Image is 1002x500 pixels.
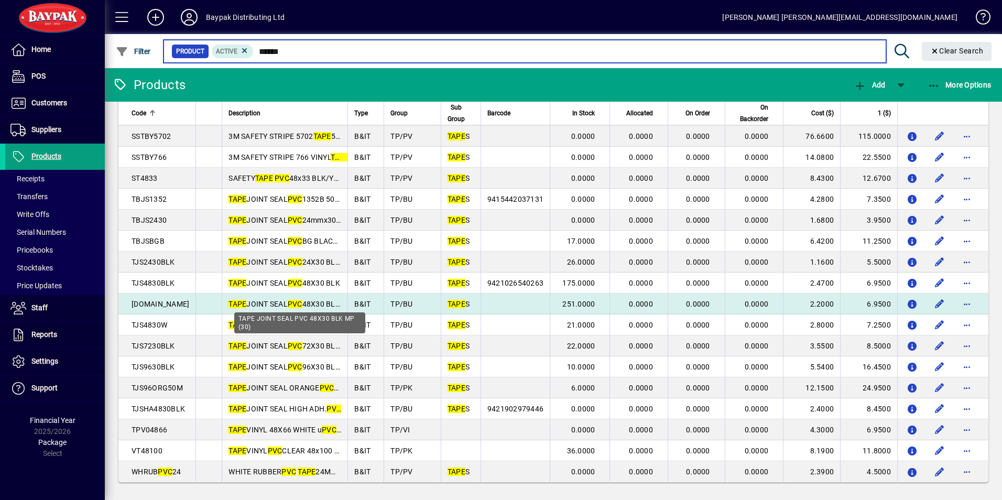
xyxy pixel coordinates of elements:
[674,107,720,119] div: On Order
[851,75,888,94] button: Add
[31,384,58,392] span: Support
[228,342,246,350] em: TAPE
[629,279,653,287] span: 0.0000
[783,314,840,335] td: 2.8000
[931,149,948,166] button: Edit
[176,46,204,57] span: Product
[288,237,302,245] em: PVC
[132,384,183,392] span: TJS96ORG50M
[390,321,412,329] span: TP/BU
[840,231,897,252] td: 11.2500
[448,384,470,392] span: S
[228,132,421,140] span: 3M SAFETY STRIPE 5702 50mmx33m BLK/YLW (24)
[5,322,105,348] a: Reports
[930,47,984,55] span: Clear Search
[132,237,165,245] span: TBJSBGB
[5,277,105,295] a: Price Updates
[783,377,840,398] td: 12.1500
[354,153,371,161] span: B&IT
[487,195,543,203] span: 9415442037131
[320,384,334,392] em: PVC
[629,258,653,266] span: 0.0000
[448,132,470,140] span: S
[275,174,289,182] em: PVC
[288,363,302,371] em: PVC
[925,75,994,94] button: More Options
[686,279,710,287] span: 0.0000
[783,189,840,210] td: 4.2800
[390,342,412,350] span: TP/BU
[354,405,371,413] span: B&IT
[571,216,595,224] span: 0.0000
[354,300,371,308] span: B&IT
[448,321,470,329] span: S
[567,342,595,350] span: 22.0000
[228,300,246,308] em: TAPE
[745,174,769,182] span: 0.0000
[354,237,371,245] span: B&IT
[288,300,302,308] em: PVC
[928,81,992,89] span: More Options
[113,77,186,93] div: Products
[487,279,543,287] span: 9421026540263
[783,335,840,356] td: 3.5500
[840,210,897,231] td: 3.9500
[288,195,302,203] em: PVC
[840,335,897,356] td: 8.5000
[745,216,769,224] span: 0.0000
[390,132,412,140] span: TP/PV
[116,47,151,56] span: Filter
[629,405,653,413] span: 0.0000
[959,296,975,312] button: More options
[390,216,412,224] span: TP/BU
[390,258,412,266] span: TP/BU
[448,195,470,203] span: S
[354,107,368,119] span: Type
[288,216,302,224] em: PVC
[390,279,412,287] span: TP/BU
[448,132,465,140] em: TAPE
[685,107,710,119] span: On Order
[732,102,778,125] div: On Backorder
[448,384,465,392] em: TAPE
[228,237,246,245] em: TAPE
[959,149,975,166] button: More options
[354,195,371,203] span: B&IT
[132,258,175,266] span: TJS2430BLK
[448,258,465,266] em: TAPE
[448,237,470,245] span: S
[132,174,158,182] span: ST4833
[626,107,653,119] span: Allocated
[745,237,769,245] span: 0.0000
[840,126,897,147] td: 115.0000
[228,195,412,203] span: JOINT SEAL 1352B 50mmx30m 3M (36/CTN)
[354,174,371,182] span: B&IT
[686,342,710,350] span: 0.0000
[959,233,975,249] button: More options
[390,107,434,119] div: Group
[448,174,465,182] em: TAPE
[10,281,62,290] span: Price Updates
[686,384,710,392] span: 0.0000
[745,384,769,392] span: 0.0000
[448,279,465,287] em: TAPE
[783,273,840,294] td: 2.4700
[228,279,340,287] span: JOINT SEAL 48X30 BLK
[448,363,465,371] em: TAPE
[487,107,510,119] span: Barcode
[931,233,948,249] button: Edit
[228,405,395,413] span: JOINT SEAL HIGH ADH. 48X30 BLK (60)
[5,63,105,90] a: POS
[448,102,474,125] div: Sub Group
[132,107,189,119] div: Code
[745,300,769,308] span: 0.0000
[228,384,246,392] em: TAPE
[228,384,378,392] span: JOINT SEAL ORANGE 96mm x 50M
[448,321,465,329] em: TAPE
[783,231,840,252] td: 6.4200
[931,463,948,480] button: Edit
[922,42,992,61] button: Clear
[616,107,662,119] div: Allocated
[840,314,897,335] td: 7.2500
[31,330,57,339] span: Reports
